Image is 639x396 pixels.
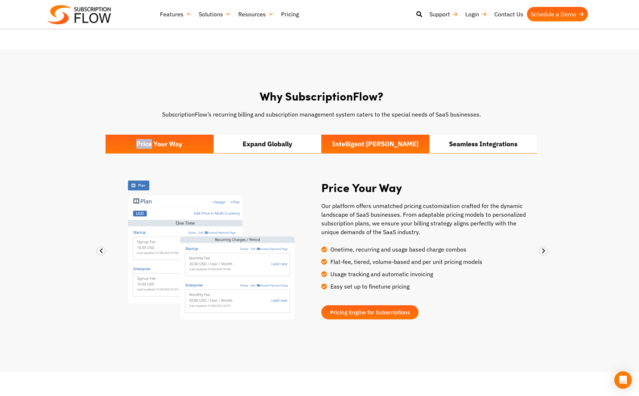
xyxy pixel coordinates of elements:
li: Seamless Integrations [429,135,537,153]
h2: Why SubscriptionFlow? [106,89,537,103]
img: Subscriptionflow [48,5,111,24]
a: Pricing Engine for Subscriptions [321,305,419,319]
span: Easy set up to finetune pricing [329,282,409,291]
img: Price Your Way [109,172,309,328]
span: Pricing Engine for Subscriptions [330,310,410,315]
a: Contact Us [491,7,527,21]
li: Expand Globally [214,135,322,153]
li: Intelligent [PERSON_NAME] [321,135,429,153]
span: Usage tracking and automatic invoicing [329,270,433,278]
li: Price Your Way [106,135,214,153]
a: Pricing [277,7,302,21]
h2: Price Your Way [321,181,533,194]
p: Our platform offers unmatched pricing customization crafted for the dynamic landscape of SaaS bus... [321,201,533,236]
p: SubscriptionFlow’s recurring billing and subscription management system caters to the special nee... [124,110,519,119]
a: Features [156,7,195,21]
a: Login [462,7,491,21]
a: Support [426,7,462,21]
span: Onetime, recurring and usage based charge combos [329,245,466,254]
a: Resources [235,7,277,21]
a: Schedule a Demo [527,7,588,21]
a: Solutions [195,7,235,21]
span: Flat-fee, tiered, volume-based and per unit pricing models [329,257,482,266]
div: Open Intercom Messenger [614,371,632,389]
